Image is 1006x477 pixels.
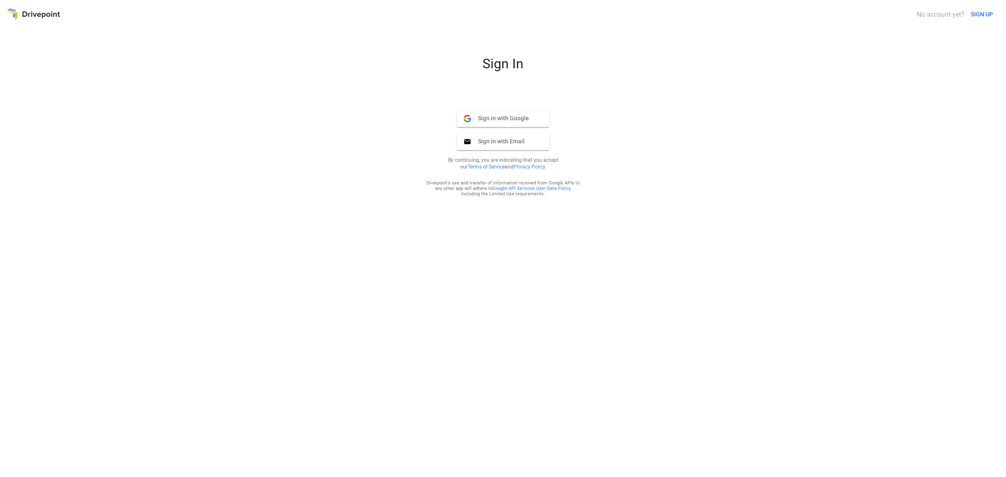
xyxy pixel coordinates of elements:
div: No account yet? [917,10,965,18]
a: Privacy Policy [513,164,545,170]
p: By continuing, you are indicating that you accept our and . [438,157,568,170]
span: Sign in with Email [471,137,525,145]
span: Sign in with Google [471,114,529,122]
button: Sign in with Google [457,110,549,127]
a: Google API Services User Data Policy [493,186,570,191]
div: Sign In [402,56,604,78]
button: SIGN UP [967,7,996,22]
div: Drivepoint's use and transfer of information received from Google APIs to any other app will adhe... [426,180,580,197]
button: Sign in with Email [457,133,549,150]
a: Terms of Service [468,164,505,170]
